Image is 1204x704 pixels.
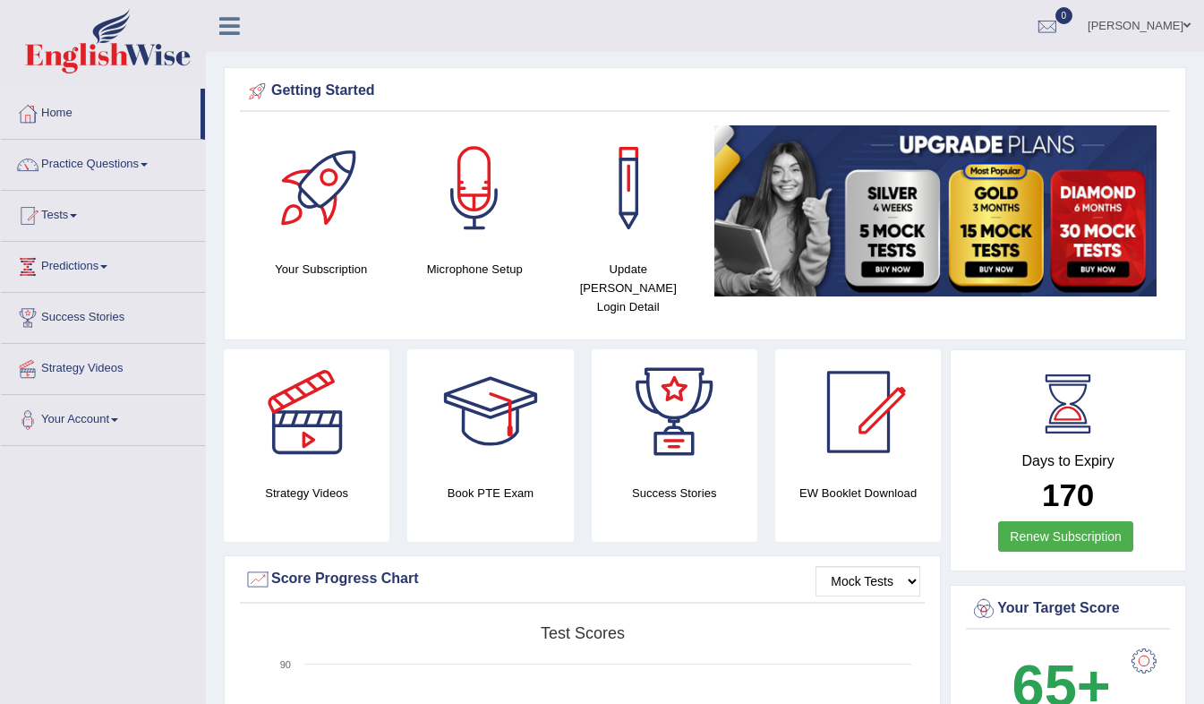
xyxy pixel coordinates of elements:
[970,596,1166,622] div: Your Target Score
[244,78,1166,105] div: Getting Started
[1,242,205,287] a: Predictions
[560,260,696,316] h4: Update [PERSON_NAME] Login Detail
[1,140,205,185] a: Practice Questions
[714,125,1157,296] img: small5.jpg
[541,624,625,642] tspan: Test scores
[1,344,205,389] a: Strategy Videos
[253,260,389,279] h4: Your Subscription
[998,521,1133,552] a: Renew Subscription
[244,566,920,593] div: Score Progress Chart
[1055,7,1073,24] span: 0
[407,484,573,502] h4: Book PTE Exam
[224,484,389,502] h4: Strategy Videos
[280,659,291,670] text: 90
[1042,477,1094,512] b: 170
[1,89,201,133] a: Home
[1,191,205,236] a: Tests
[970,453,1166,469] h4: Days to Expiry
[1,293,205,338] a: Success Stories
[592,484,757,502] h4: Success Stories
[775,484,941,502] h4: EW Booklet Download
[1,395,205,440] a: Your Account
[407,260,543,279] h4: Microphone Setup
